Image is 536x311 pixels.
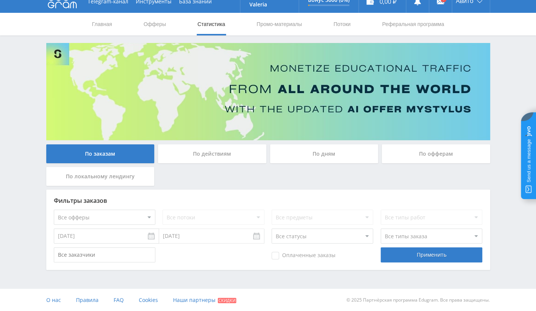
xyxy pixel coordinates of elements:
[333,13,351,35] a: Потоки
[381,247,482,262] div: Применить
[143,13,167,35] a: Офферы
[46,43,490,140] img: Banner
[173,296,216,303] span: Наши партнеры
[256,13,302,35] a: Промо-материалы
[272,252,336,259] span: Оплаченные заказы
[76,296,99,303] span: Правила
[54,197,483,204] div: Фильтры заказов
[381,13,445,35] a: Реферальная программа
[158,144,266,163] div: По действиям
[218,298,236,303] span: Скидки
[270,144,378,163] div: По дням
[91,13,113,35] a: Главная
[46,167,155,186] div: По локальному лендингу
[46,296,61,303] span: О нас
[249,2,290,8] p: Valeria
[382,144,490,163] div: По офферам
[114,296,124,303] span: FAQ
[46,144,155,163] div: По заказам
[54,247,155,262] input: Все заказчики
[139,296,158,303] span: Cookies
[197,13,226,35] a: Статистика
